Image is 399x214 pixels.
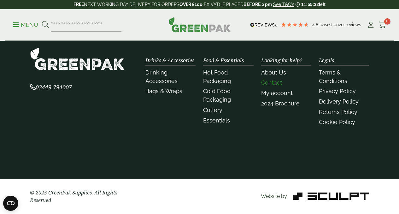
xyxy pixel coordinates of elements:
span: 03449 794007 [30,83,72,91]
a: Terms & Conditions [319,69,347,84]
a: Delivery Policy [319,98,359,105]
a: Cold Food Packaging [203,88,231,103]
span: Based on [320,22,339,27]
a: 0 [378,20,386,30]
img: GreenPak Supplies [30,47,125,70]
a: Cookie Policy [319,119,355,125]
a: Hot Food Packaging [203,69,231,84]
span: reviews [346,22,361,27]
img: Sculpt [293,193,369,200]
button: Open CMP widget [3,196,18,211]
a: Menu [13,21,38,27]
img: GreenPak Supplies [168,17,231,32]
i: Cart [378,22,386,28]
p: Menu [13,21,38,29]
div: 4.79 Stars [281,22,309,27]
span: Website by [261,193,287,199]
a: Contact [261,79,282,86]
strong: BEFORE 2 pm [244,2,272,7]
a: Essentials [203,117,230,124]
a: Cutlery [203,107,222,113]
span: left [319,2,326,7]
a: Returns Policy [319,109,357,115]
a: Privacy Policy [319,88,356,94]
span: 11:55:32 [301,2,319,7]
a: About Us [261,69,286,76]
span: 201 [339,22,346,27]
span: 0 [384,18,390,25]
a: See T&C's [273,2,294,7]
a: My account [261,90,293,96]
p: © 2025 GreenPak Supplies. All Rights Reserved [30,189,138,204]
strong: OVER £100 [179,2,202,7]
span: 4.8 [312,22,320,27]
a: Drinking Accessories [145,69,178,84]
a: 03449 794007 [30,85,72,91]
img: REVIEWS.io [250,23,278,27]
a: Bags & Wraps [145,88,182,94]
i: My Account [367,22,375,28]
a: 2024 Brochure [261,100,300,107]
strong: FREE [73,2,84,7]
